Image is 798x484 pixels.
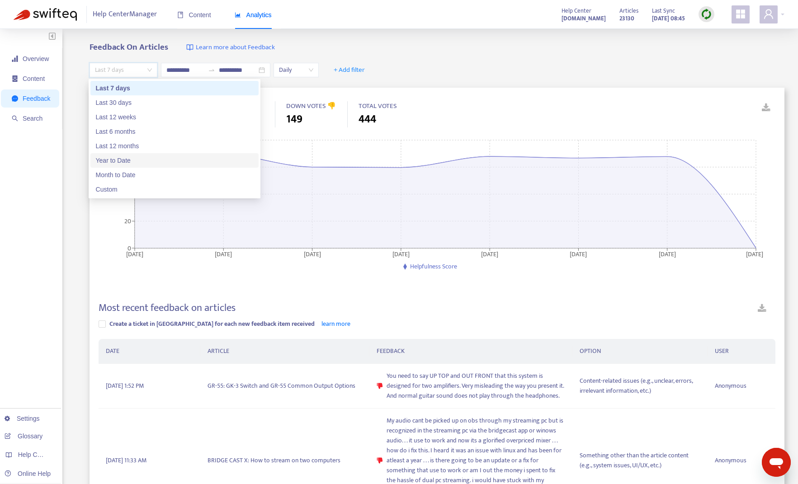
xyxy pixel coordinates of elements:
span: signal [12,56,18,62]
th: USER [708,339,775,364]
div: Last 7 days [96,83,253,93]
tspan: [DATE] [215,249,232,259]
th: DATE [99,339,200,364]
strong: [DOMAIN_NAME] [562,14,606,23]
span: area-chart [235,12,241,18]
div: Last 30 days [96,98,253,108]
div: Last 12 weeks [96,112,253,122]
div: Custom [90,182,259,197]
span: Content [23,75,45,82]
td: GR-55: GK-3 Switch and GR-55 Common Output Options [200,364,369,409]
span: 149 [286,111,302,127]
tspan: [DATE] [659,249,676,259]
img: sync.dc5367851b00ba804db3.png [701,9,712,20]
span: search [12,115,18,122]
div: Last 12 months [90,139,259,153]
div: Year to Date [96,155,253,165]
span: dislike [377,383,383,389]
div: Last 12 weeks [90,110,259,124]
span: Help Center [562,6,591,16]
span: book [177,12,184,18]
span: dislike [377,457,383,464]
span: Help Center Manager [93,6,157,23]
span: Content [177,11,211,19]
button: + Add filter [327,63,372,77]
div: Last 12 months [96,141,253,151]
div: Last 6 months [90,124,259,139]
tspan: 0 [127,243,131,253]
span: Anonymous [715,381,746,391]
span: to [208,66,215,74]
span: + Add filter [334,65,365,75]
span: message [12,95,18,102]
div: Month to Date [96,170,253,180]
a: Learn more about Feedback [186,42,275,53]
a: Glossary [5,432,42,440]
span: Helpfulness Score [410,261,457,272]
span: Search [23,115,42,122]
span: Articles [619,6,638,16]
span: swap-right [208,66,215,74]
tspan: 20 [124,216,131,226]
img: Swifteq [14,8,77,21]
span: [DATE] 1:52 PM [106,381,144,391]
h4: Most recent feedback on articles [99,302,236,314]
span: Overview [23,55,49,62]
span: Create a ticket in [GEOGRAPHIC_DATA] for each new feedback item received [109,319,315,329]
a: [DOMAIN_NAME] [562,13,606,23]
th: ARTICLE [200,339,369,364]
tspan: [DATE] [392,249,410,259]
tspan: [DATE] [304,249,321,259]
tspan: [DATE] [126,249,143,259]
span: user [763,9,774,19]
span: Daily [279,63,313,77]
span: Anonymous [715,456,746,465]
span: Last Sync [652,6,675,16]
iframe: メッセージングウィンドウの起動ボタン、進行中の会話 [762,448,791,477]
span: TOTAL VOTES [359,100,397,112]
tspan: 40 [124,189,131,199]
a: learn more [321,319,350,329]
strong: 23130 [619,14,634,23]
span: 444 [359,111,376,127]
div: Last 6 months [96,127,253,136]
div: Month to Date [90,168,259,182]
span: [DATE] 11:33 AM [106,456,146,465]
span: Analytics [235,11,272,19]
span: container [12,75,18,82]
span: Last 7 days [95,63,152,77]
span: You need to say UP TOP and OUT FRONT that this system is designed for two amplifiers. Very mislea... [387,371,565,401]
th: FEEDBACK [369,339,572,364]
span: Learn more about Feedback [196,42,275,53]
div: Custom [96,184,253,194]
tspan: [DATE] [746,249,764,259]
span: Help Centers [18,451,55,458]
span: DOWN VOTES 👎 [286,100,336,112]
span: appstore [735,9,746,19]
a: Online Help [5,470,51,477]
img: image-link [186,44,194,51]
div: Last 30 days [90,95,259,110]
span: Feedback [23,95,50,102]
b: Feedback On Articles [90,40,168,54]
span: Something other than the article content (e.g., system issues, UI/UX, etc.) [580,451,700,470]
span: Content-related issues (e.g., unclear, errors, irrelevant information, etc.) [580,376,700,396]
strong: [DATE] 08:45 [652,14,685,23]
tspan: [DATE] [570,249,587,259]
th: OPTION [572,339,708,364]
div: Year to Date [90,153,259,168]
tspan: [DATE] [482,249,499,259]
div: Last 7 days [90,81,259,95]
a: Settings [5,415,40,422]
